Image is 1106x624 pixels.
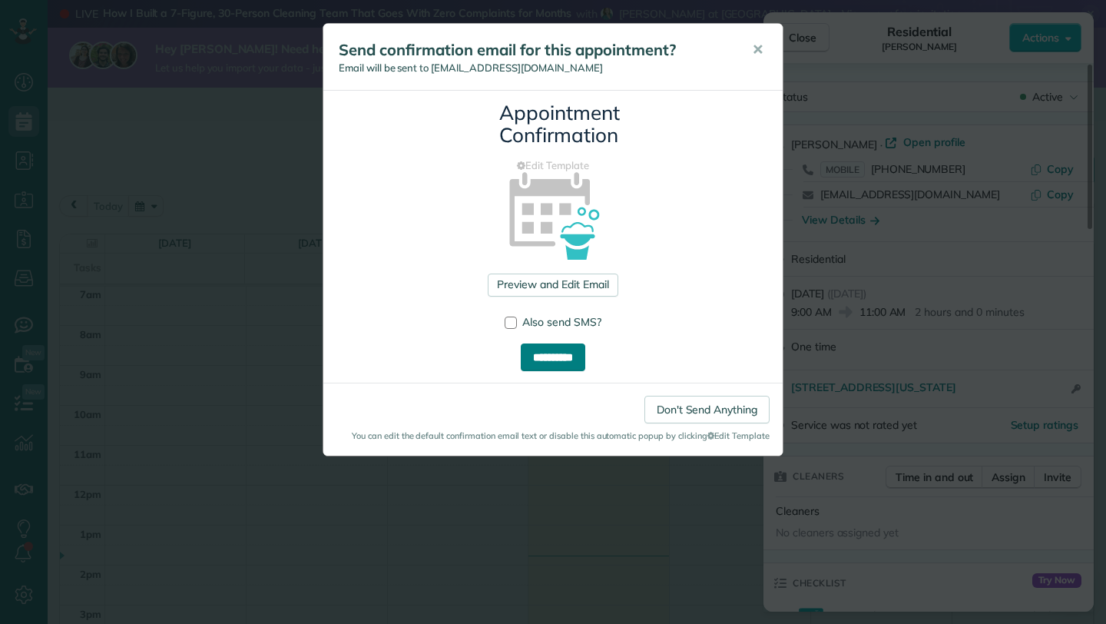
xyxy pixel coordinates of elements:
a: Edit Template [335,158,771,173]
span: Also send SMS? [522,315,601,329]
h5: Send confirmation email for this appointment? [339,39,730,61]
img: appointment_confirmation_icon-141e34405f88b12ade42628e8c248340957700ab75a12ae832a8710e9b578dc5.png [485,145,622,283]
h3: Appointment Confirmation [499,102,607,146]
small: You can edit the default confirmation email text or disable this automatic popup by clicking Edit... [336,430,770,442]
span: Email will be sent to [EMAIL_ADDRESS][DOMAIN_NAME] [339,61,603,74]
a: Don't Send Anything [644,396,770,423]
a: Preview and Edit Email [488,274,618,297]
span: ✕ [752,41,763,58]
